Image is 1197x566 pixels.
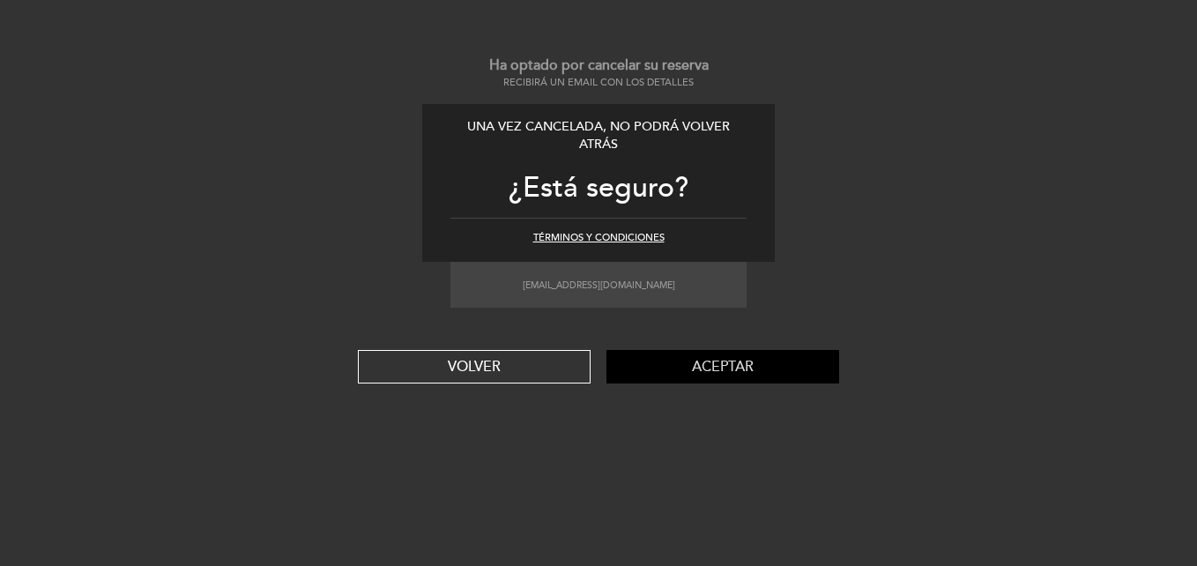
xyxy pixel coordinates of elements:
button: Términos y condiciones [533,231,665,245]
button: VOLVER [358,350,591,384]
span: ¿Está seguro? [509,170,688,205]
small: [EMAIL_ADDRESS][DOMAIN_NAME] [523,279,675,291]
button: Aceptar [606,350,839,384]
div: Una vez cancelada, no podrá volver atrás [450,118,747,154]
